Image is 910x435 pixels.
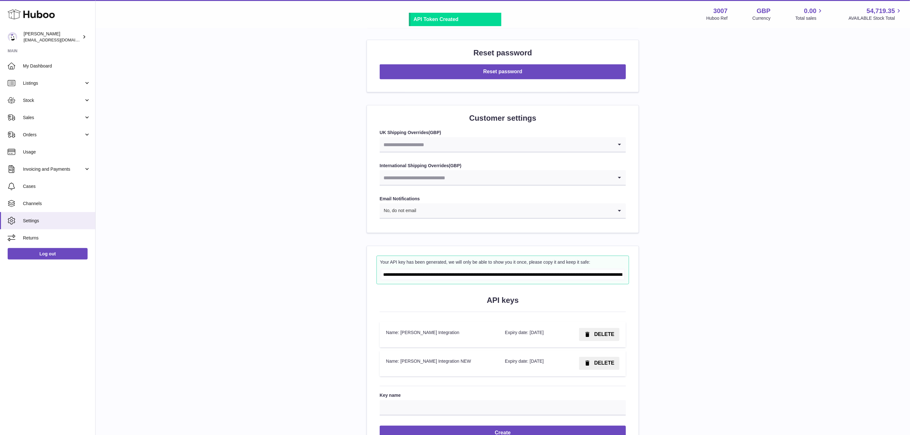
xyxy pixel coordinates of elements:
[23,63,90,69] span: My Dashboard
[380,393,626,399] label: Key name
[450,163,460,168] strong: GBP
[23,115,84,121] span: Sales
[594,360,614,366] span: DELETE
[8,248,88,260] a: Log out
[380,295,626,305] h2: API keys
[428,130,441,135] span: ( )
[24,31,81,43] div: [PERSON_NAME]
[380,137,626,153] div: Search for option
[380,69,626,74] a: Reset password
[23,132,84,138] span: Orders
[594,332,614,337] span: DELETE
[380,64,626,79] button: Reset password
[849,7,902,21] a: 54,719.35 AVAILABLE Stock Total
[795,15,824,21] span: Total sales
[498,351,561,376] td: Expiry date: [DATE]
[757,7,770,15] strong: GBP
[498,322,561,347] td: Expiry date: [DATE]
[380,322,498,347] td: Name: [PERSON_NAME] Integration
[795,7,824,21] a: 0.00 Total sales
[579,357,620,370] button: DELETE
[430,130,440,135] strong: GBP
[380,48,626,58] h2: Reset password
[380,113,626,123] h2: Customer settings
[417,203,613,218] input: Search for option
[706,15,728,21] div: Huboo Ref
[867,7,895,15] span: 54,719.35
[380,137,613,152] input: Search for option
[380,163,626,169] label: International Shipping Overrides
[380,130,626,136] label: UK Shipping Overrides
[380,196,626,202] label: Email Notifications
[23,80,84,86] span: Listings
[380,170,613,185] input: Search for option
[414,16,498,23] div: API Token Created
[23,149,90,155] span: Usage
[380,203,626,219] div: Search for option
[23,166,84,172] span: Invoicing and Payments
[23,97,84,103] span: Stock
[380,170,626,186] div: Search for option
[713,7,728,15] strong: 3007
[23,183,90,189] span: Cases
[449,163,462,168] span: ( )
[23,235,90,241] span: Returns
[579,328,620,341] button: DELETE
[804,7,817,15] span: 0.00
[23,201,90,207] span: Channels
[24,37,94,42] span: [EMAIL_ADDRESS][DOMAIN_NAME]
[8,32,17,42] img: internalAdmin-3007@internal.huboo.com
[849,15,902,21] span: AVAILABLE Stock Total
[380,259,626,265] div: Your API key has been generated, we will only be able to show you it once, please copy it and kee...
[380,203,417,218] span: No, do not email
[753,15,771,21] div: Currency
[23,218,90,224] span: Settings
[380,351,498,376] td: Name: [PERSON_NAME] Integration NEW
